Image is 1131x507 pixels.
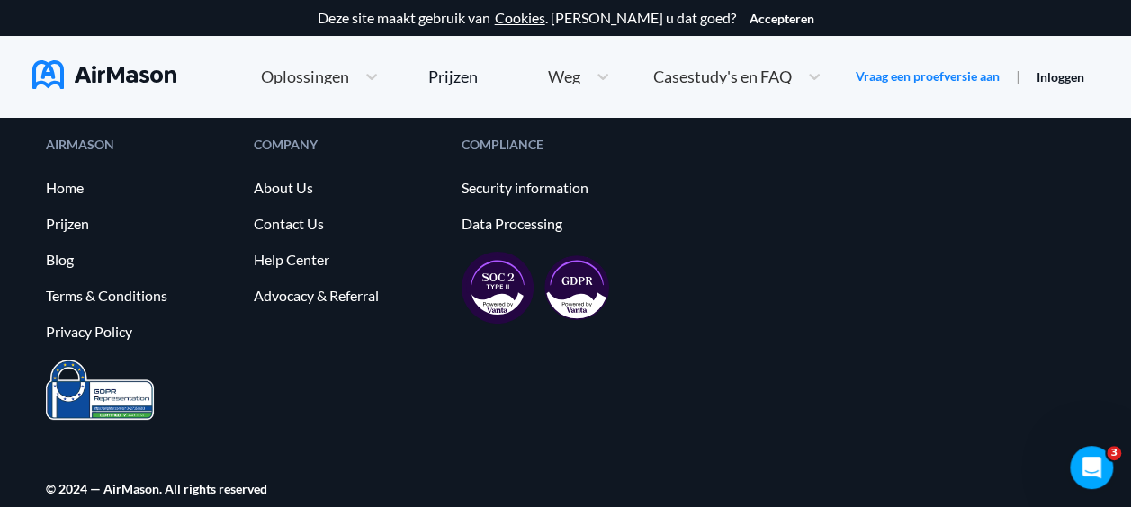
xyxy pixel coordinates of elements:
[427,60,477,93] a: Prijzen
[462,252,534,324] img: soc2-17851990f8204ed92eb8cdb2d5e8da73.svg
[254,216,444,232] a: Contact Us
[1070,446,1113,489] iframe: Intercom live chat
[46,138,236,150] div: AIRMASON
[462,216,651,232] a: Data Processing
[856,68,1000,84] font: Vraag een proefversie aan
[427,68,477,84] div: Prijzen
[544,255,609,320] img: gdpr-98ea35551734e2af8fd9405dbdaf8c18.svg
[254,288,444,304] a: Advocacy & Referral
[1037,69,1084,84] a: Inloggen
[318,10,490,26] font: Deze site maakt gebruik van
[495,10,545,26] a: Cookies
[32,60,176,89] img: AirMason-logo
[46,324,236,340] a: Privacy Policy
[856,67,1000,85] a: Vraag een proefversie aan
[254,252,444,268] a: Help Center
[1107,446,1121,460] span: 3
[653,68,792,84] span: Casestudy's en FAQ
[545,10,736,26] font: . [PERSON_NAME] u dat goed?
[46,360,154,420] img: prighter-certificate-eu-7c0b0bead1821e86115914626e15d079.png
[1016,67,1020,84] span: |
[254,180,444,196] a: About Us
[46,180,236,196] a: Home
[462,138,651,150] div: COMPLIANCE
[46,216,236,232] a: Prijzen
[46,483,267,494] div: © 2024 — AirMason. All rights reserved
[254,138,444,150] div: COMPANY
[548,68,580,84] span: Weg
[46,288,236,304] a: Terms & Conditions
[261,68,349,84] span: Oplossingen
[462,180,651,196] a: Security information
[750,12,814,26] button: Accepteer cookies
[46,252,236,268] a: Blog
